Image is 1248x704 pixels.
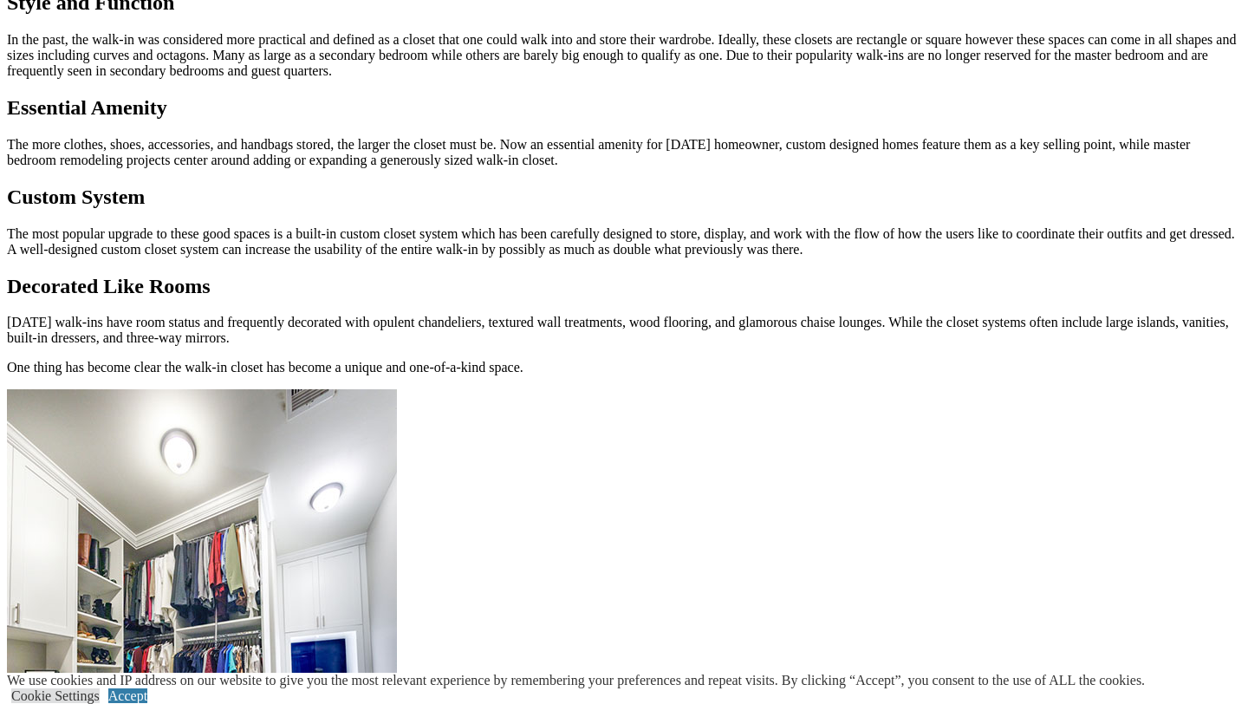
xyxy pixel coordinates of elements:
p: One thing has become clear the walk-in closet has become a unique and one-of-a-kind space. [7,360,1241,375]
p: [DATE] walk-ins have room status and frequently decorated with opulent chandeliers, textured wall... [7,315,1241,346]
a: Cookie Settings [11,688,100,703]
h2: Custom System [7,186,1241,209]
h2: Essential Amenity [7,96,1241,120]
p: The more clothes, shoes, accessories, and handbags stored, the larger the closet must be. Now an ... [7,137,1241,168]
p: In the past, the walk-in was considered more practical and defined as a closet that one could wal... [7,32,1241,79]
h2: Decorated Like Rooms [7,275,1241,298]
p: The most popular upgrade to these good spaces is a built-in custom closet system which has been c... [7,226,1241,257]
a: Accept [108,688,147,703]
div: We use cookies and IP address on our website to give you the most relevant experience by remember... [7,673,1145,688]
